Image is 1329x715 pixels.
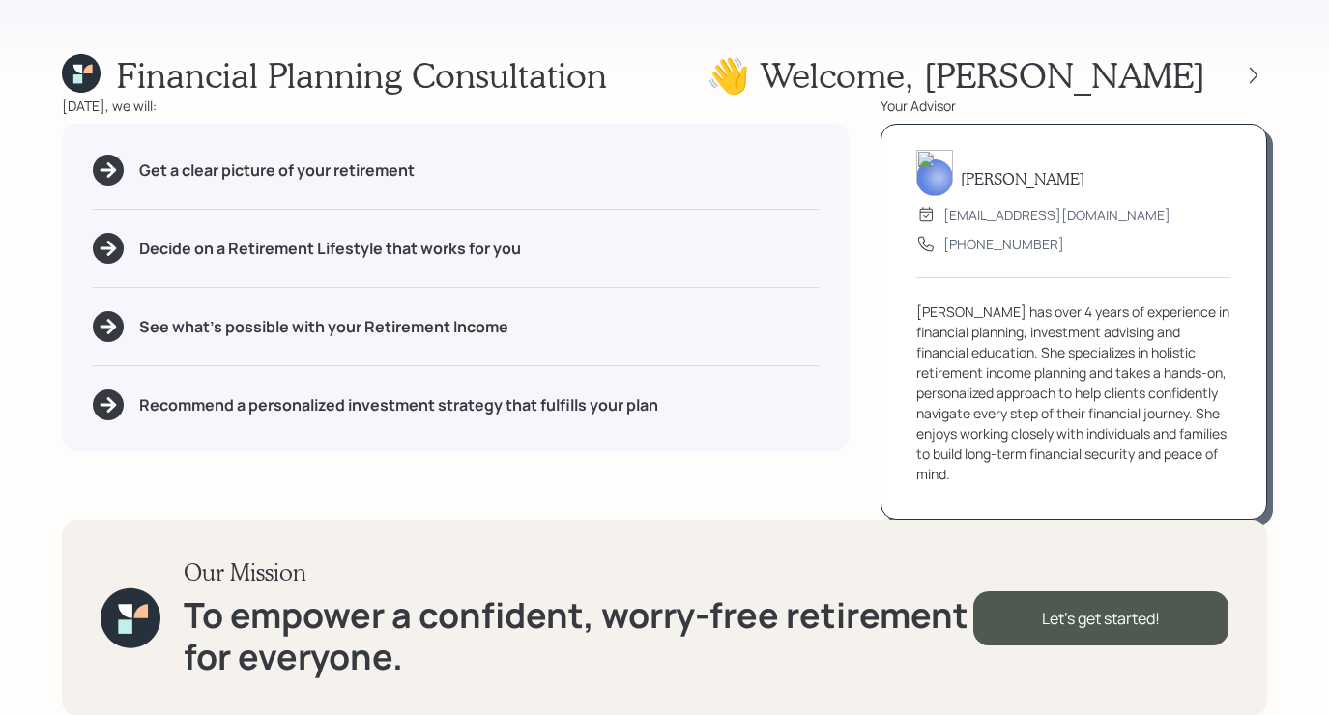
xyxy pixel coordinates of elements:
[943,205,1170,225] div: [EMAIL_ADDRESS][DOMAIN_NAME]
[916,150,953,196] img: aleksandra-headshot.png
[973,591,1228,645] div: Let's get started!
[961,169,1084,187] h5: [PERSON_NAME]
[139,161,415,180] h5: Get a clear picture of your retirement
[116,54,607,96] h1: Financial Planning Consultation
[943,234,1064,254] div: [PHONE_NUMBER]
[62,96,850,116] div: [DATE], we will:
[881,96,1267,116] div: Your Advisor
[184,594,973,677] h1: To empower a confident, worry-free retirement for everyone.
[139,318,508,336] h5: See what's possible with your Retirement Income
[916,301,1231,484] div: [PERSON_NAME] has over 4 years of experience in financial planning, investment advising and finan...
[139,396,658,415] h5: Recommend a personalized investment strategy that fulfills your plan
[707,54,1205,96] h1: 👋 Welcome , [PERSON_NAME]
[139,240,521,258] h5: Decide on a Retirement Lifestyle that works for you
[184,558,973,586] h3: Our Mission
